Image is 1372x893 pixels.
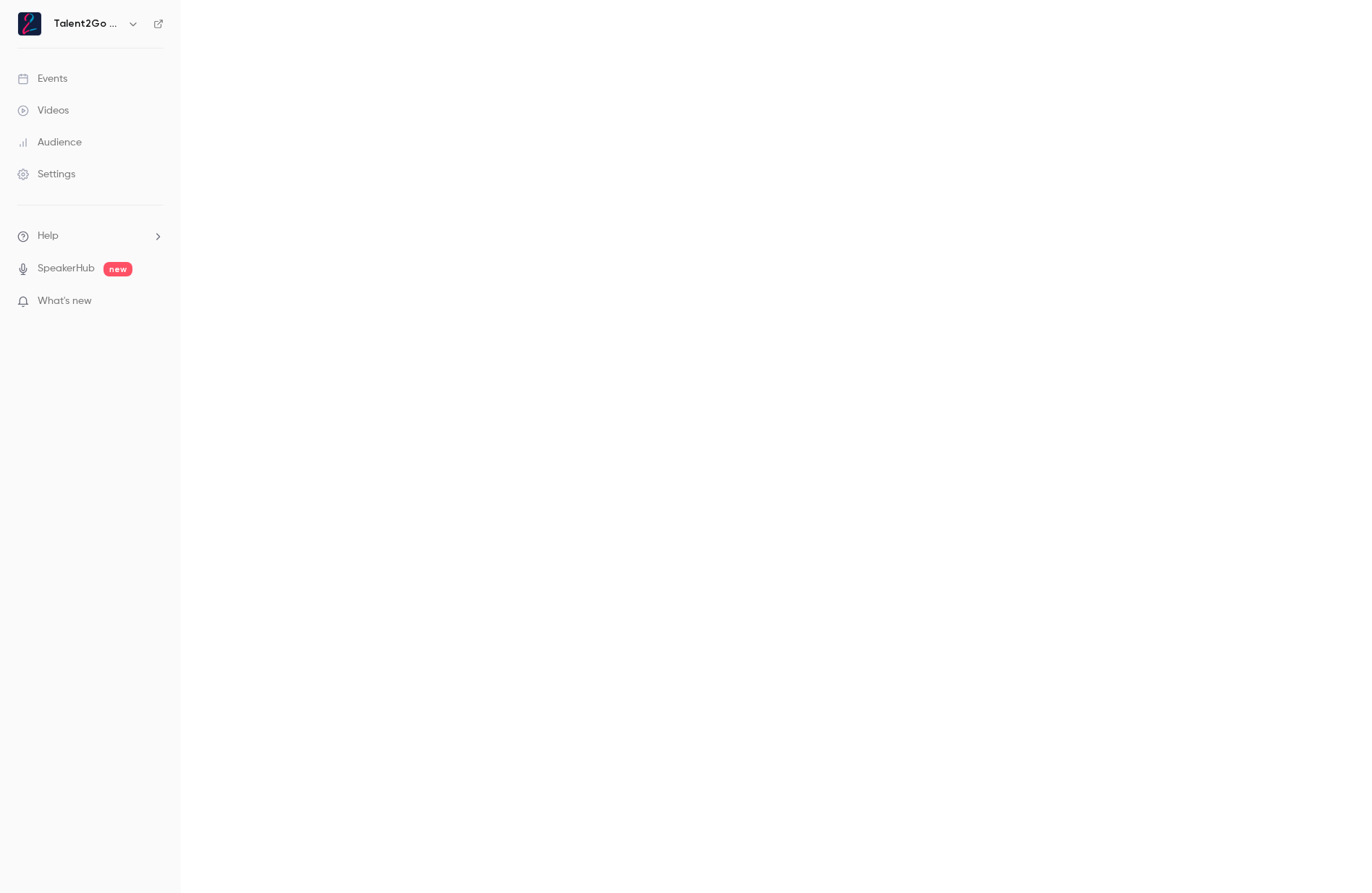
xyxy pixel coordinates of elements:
span: new [103,262,132,276]
span: What's new [38,294,92,309]
span: Help [38,229,59,244]
div: Settings [17,167,75,182]
li: help-dropdown-opener [17,229,164,244]
div: Events [17,72,67,86]
a: SpeakerHub [38,261,95,276]
div: Videos [17,103,69,118]
img: Talent2Go GmbH [18,12,41,35]
div: Audience [17,135,82,150]
h6: Talent2Go GmbH [54,17,122,31]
